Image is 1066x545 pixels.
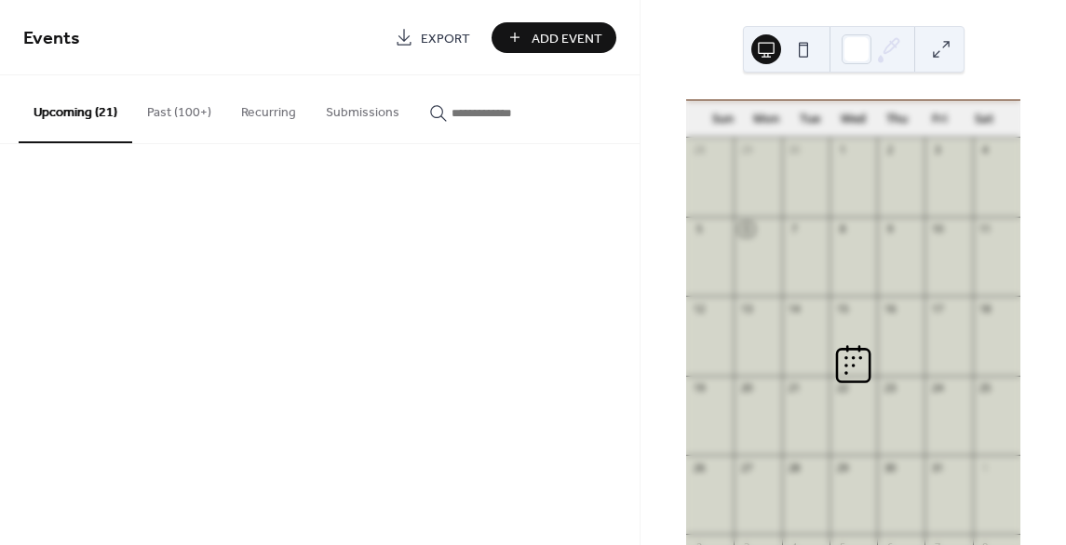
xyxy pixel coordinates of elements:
[883,381,897,395] div: 23
[739,222,753,236] div: 6
[739,301,753,315] div: 13
[692,222,706,236] div: 5
[23,20,80,57] span: Events
[919,100,963,138] div: Fri
[421,29,470,48] span: Export
[19,75,132,143] button: Upcoming (21)
[831,100,875,138] div: Wed
[692,460,706,474] div: 26
[978,301,992,315] div: 18
[788,460,802,474] div: 28
[692,381,706,395] div: 19
[930,222,944,236] div: 10
[835,143,849,157] div: 1
[883,222,897,236] div: 9
[978,460,992,474] div: 1
[930,143,944,157] div: 3
[930,381,944,395] div: 24
[788,222,802,236] div: 7
[692,143,706,157] div: 28
[739,143,753,157] div: 29
[788,100,831,138] div: Tue
[978,381,992,395] div: 25
[492,22,616,53] button: Add Event
[930,301,944,315] div: 17
[788,301,802,315] div: 14
[978,143,992,157] div: 4
[930,460,944,474] div: 31
[883,143,897,157] div: 2
[835,301,849,315] div: 15
[788,143,802,157] div: 30
[739,460,753,474] div: 27
[532,29,602,48] span: Add Event
[883,301,897,315] div: 16
[132,75,226,141] button: Past (100+)
[962,100,1005,138] div: Sat
[692,301,706,315] div: 12
[835,381,849,395] div: 22
[788,381,802,395] div: 21
[875,100,919,138] div: Thu
[701,100,745,138] div: Sun
[835,460,849,474] div: 29
[883,460,897,474] div: 30
[226,75,311,141] button: Recurring
[381,22,484,53] a: Export
[739,381,753,395] div: 20
[745,100,789,138] div: Mon
[835,222,849,236] div: 8
[978,222,992,236] div: 11
[311,75,414,141] button: Submissions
